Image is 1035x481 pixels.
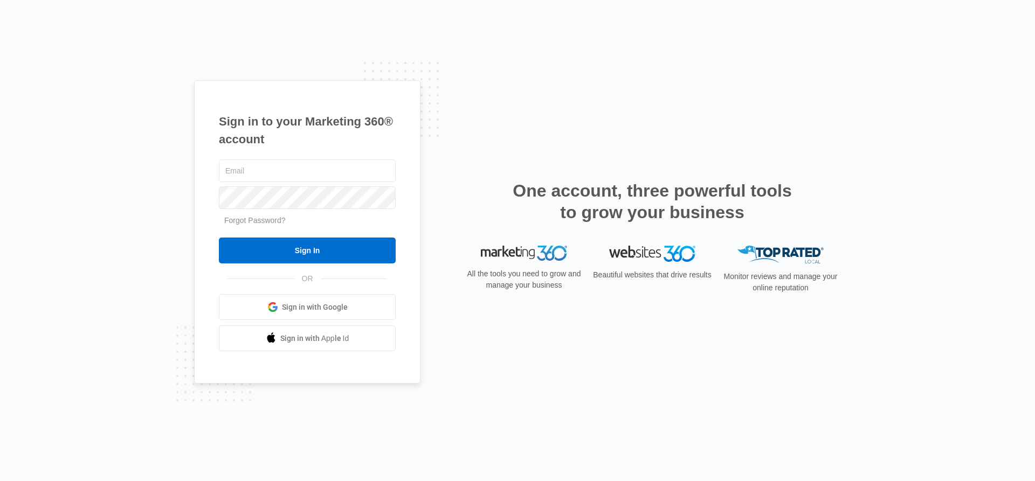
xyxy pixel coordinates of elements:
[219,325,396,351] a: Sign in with Apple Id
[737,246,824,263] img: Top Rated Local
[219,113,396,148] h1: Sign in to your Marketing 360® account
[509,180,795,223] h2: One account, three powerful tools to grow your business
[219,238,396,263] input: Sign In
[280,333,349,344] span: Sign in with Apple Id
[609,246,695,261] img: Websites 360
[720,271,841,294] p: Monitor reviews and manage your online reputation
[592,269,713,281] p: Beautiful websites that drive results
[481,246,567,261] img: Marketing 360
[294,273,321,284] span: OR
[282,302,348,313] span: Sign in with Google
[464,268,584,291] p: All the tools you need to grow and manage your business
[219,294,396,320] a: Sign in with Google
[219,159,396,182] input: Email
[224,216,286,225] a: Forgot Password?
